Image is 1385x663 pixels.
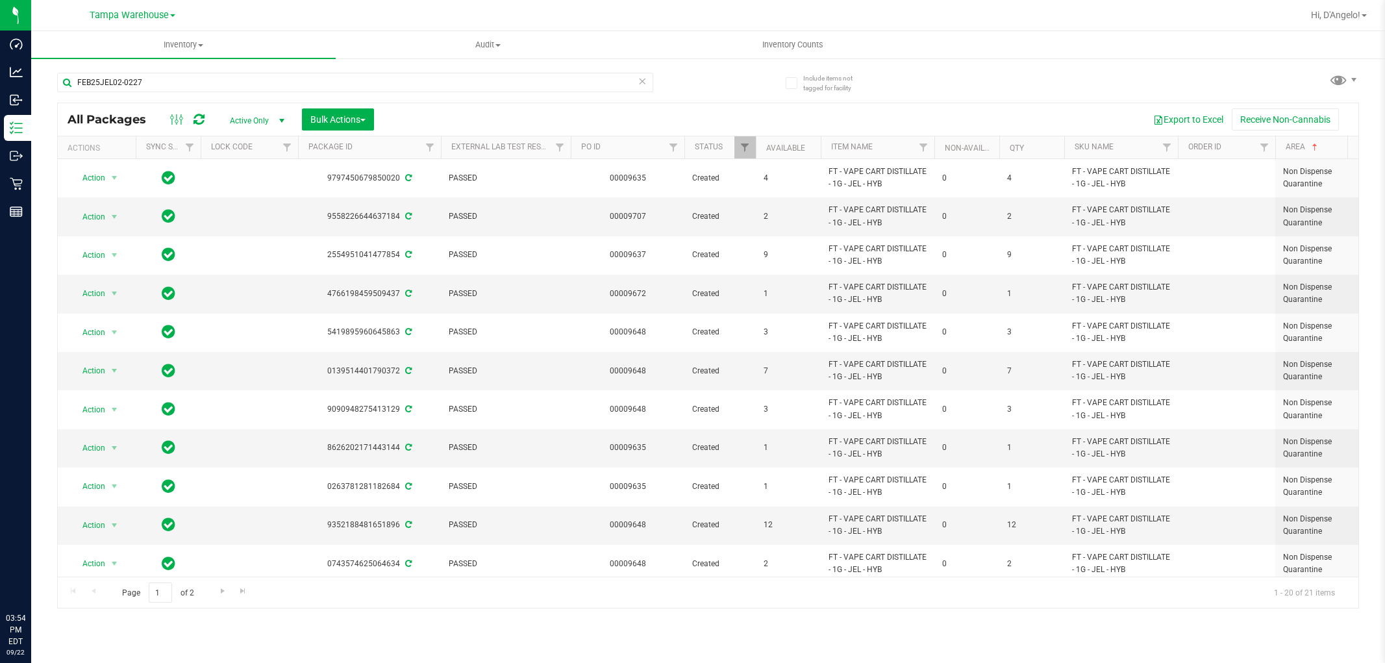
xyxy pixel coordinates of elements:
span: Non Dispense Quarantine [1283,281,1365,306]
a: Qty [1010,144,1024,153]
span: Non Dispense Quarantine [1283,513,1365,538]
span: Created [692,558,748,570]
span: 0 [942,288,992,300]
inline-svg: Dashboard [10,38,23,51]
span: Sync from Compliance System [403,212,412,221]
div: 0743574625064634 [296,558,443,570]
span: FT - VAPE CART DISTILLATE - 1G - JEL - HYB [1072,320,1170,345]
span: 0 [942,442,992,454]
span: Action [71,401,106,419]
iframe: Resource center unread badge [38,557,54,573]
span: 1 [1007,288,1056,300]
span: Non Dispense Quarantine [1283,436,1365,460]
span: select [106,323,123,342]
a: Filter [913,136,934,158]
span: 0 [942,249,992,261]
a: Lock Code [211,142,253,151]
span: 2 [1007,210,1056,223]
span: 3 [764,326,813,338]
span: 0 [942,519,992,531]
span: Created [692,288,748,300]
span: Action [71,246,106,264]
span: In Sync [162,323,175,341]
a: PO ID [581,142,601,151]
span: PASSED [449,519,563,531]
a: Status [695,142,723,151]
span: Sync from Compliance System [403,250,412,259]
a: Available [766,144,805,153]
input: Search Package ID, Item Name, SKU, Lot or Part Number... [57,73,653,92]
span: Created [692,403,748,416]
span: Action [71,439,106,457]
span: In Sync [162,284,175,303]
span: Non Dispense Quarantine [1283,204,1365,229]
span: PASSED [449,210,563,223]
span: Clear [638,73,647,90]
a: 00009648 [610,327,646,336]
button: Bulk Actions [302,108,374,131]
span: Non Dispense Quarantine [1283,243,1365,268]
span: Include items not tagged for facility [803,73,868,93]
span: PASSED [449,288,563,300]
span: select [106,169,123,187]
span: 7 [764,365,813,377]
span: select [106,284,123,303]
span: In Sync [162,245,175,264]
span: 9 [764,249,813,261]
span: Non Dispense Quarantine [1283,166,1365,190]
a: 00009635 [610,443,646,452]
span: select [106,439,123,457]
span: FT - VAPE CART DISTILLATE - 1G - JEL - HYB [1072,474,1170,499]
div: 9352188481651896 [296,519,443,531]
span: Action [71,477,106,495]
span: Action [71,362,106,380]
span: select [106,362,123,380]
span: Hi, D'Angelo! [1311,10,1360,20]
span: 1 [1007,481,1056,493]
span: Action [71,555,106,573]
span: Inventory Counts [745,39,841,51]
p: 09/22 [6,647,25,657]
span: In Sync [162,362,175,380]
iframe: Resource center [13,559,52,598]
span: Bulk Actions [310,114,366,125]
a: Audit [336,31,640,58]
span: select [106,555,123,573]
span: 0 [942,172,992,184]
a: Filter [179,136,201,158]
span: FT - VAPE CART DISTILLATE - 1G - JEL - HYB [1072,358,1170,383]
button: Export to Excel [1145,108,1232,131]
span: 2 [764,210,813,223]
a: SKU Name [1075,142,1114,151]
a: Go to the last page [234,582,253,600]
a: Filter [419,136,441,158]
div: 5419895960645863 [296,326,443,338]
a: 00009648 [610,520,646,529]
span: FT - VAPE CART DISTILLATE - 1G - JEL - HYB [829,358,927,383]
inline-svg: Analytics [10,66,23,79]
span: FT - VAPE CART DISTILLATE - 1G - JEL - HYB [829,243,927,268]
span: 1 [764,288,813,300]
span: select [106,516,123,534]
span: FT - VAPE CART DISTILLATE - 1G - JEL - HYB [1072,397,1170,421]
span: Tampa Warehouse [90,10,169,21]
span: PASSED [449,326,563,338]
a: Filter [1254,136,1275,158]
span: 0 [942,558,992,570]
span: In Sync [162,169,175,187]
div: 2554951041477854 [296,249,443,261]
a: Inventory Counts [640,31,945,58]
span: Action [71,323,106,342]
a: Filter [277,136,298,158]
span: 3 [1007,403,1056,416]
span: In Sync [162,477,175,495]
span: 2 [1007,558,1056,570]
span: 7 [1007,365,1056,377]
span: Sync from Compliance System [403,327,412,336]
span: In Sync [162,207,175,225]
span: Created [692,326,748,338]
a: 00009648 [610,405,646,414]
a: Order Id [1188,142,1221,151]
div: 0263781281182684 [296,481,443,493]
span: Sync from Compliance System [403,173,412,182]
